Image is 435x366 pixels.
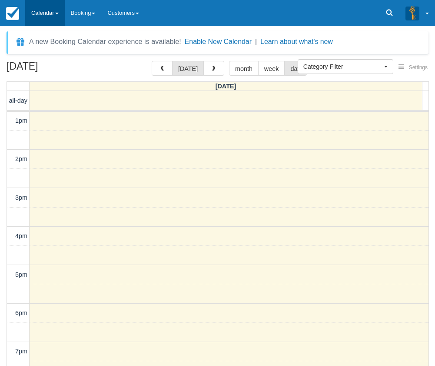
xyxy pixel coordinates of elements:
div: A new Booking Calendar experience is available! [29,37,181,47]
span: Settings [409,64,428,71]
span: 6pm [15,309,27,316]
span: | [255,38,257,45]
button: day [284,61,306,76]
span: 4pm [15,232,27,239]
img: checkfront-main-nav-mini-logo.png [6,7,19,20]
span: [DATE] [216,83,236,90]
button: Category Filter [298,59,393,74]
span: Category Filter [303,62,382,71]
a: Learn about what's new [260,38,333,45]
button: Enable New Calendar [185,37,252,46]
span: 2pm [15,155,27,162]
span: all-day [9,97,27,104]
img: A3 [405,6,419,20]
button: Settings [393,61,433,74]
button: [DATE] [172,61,204,76]
span: 1pm [15,117,27,124]
span: 3pm [15,194,27,201]
span: 5pm [15,271,27,278]
button: week [258,61,285,76]
button: month [229,61,259,76]
span: 7pm [15,348,27,355]
h2: [DATE] [7,61,116,77]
